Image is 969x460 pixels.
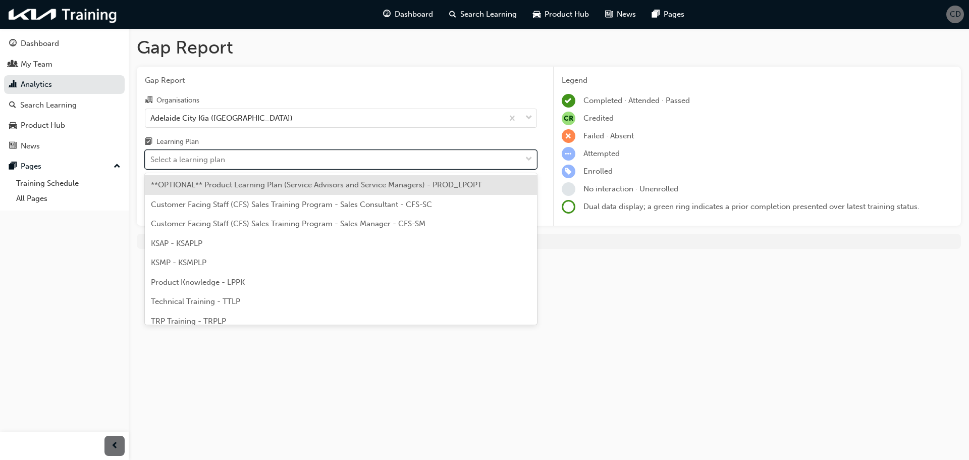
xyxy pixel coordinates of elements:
[12,176,125,191] a: Training Schedule
[5,4,121,25] img: kia-training
[151,219,425,228] span: Customer Facing Staff (CFS) Sales Training Program - Sales Manager - CFS-SM
[562,147,575,161] span: learningRecordVerb_ATTEMPT-icon
[583,114,614,123] span: Credited
[9,101,16,110] span: search-icon
[583,202,920,211] span: Dual data display; a green ring indicates a prior completion presented over latest training status.
[4,116,125,135] a: Product Hub
[145,138,152,147] span: learningplan-icon
[583,131,634,140] span: Failed · Absent
[9,142,17,151] span: news-icon
[562,129,575,143] span: learningRecordVerb_FAIL-icon
[525,112,532,125] span: down-icon
[151,278,245,287] span: Product Knowledge - LPPK
[525,4,597,25] a: car-iconProduct Hub
[950,9,961,20] span: CD
[617,9,636,20] span: News
[21,59,52,70] div: My Team
[597,4,644,25] a: news-iconNews
[644,4,692,25] a: pages-iconPages
[114,160,121,173] span: up-icon
[449,8,456,21] span: search-icon
[583,184,678,193] span: No interaction · Unenrolled
[545,9,589,20] span: Product Hub
[460,9,517,20] span: Search Learning
[9,60,17,69] span: people-icon
[21,120,65,131] div: Product Hub
[156,137,199,147] div: Learning Plan
[9,39,17,48] span: guage-icon
[533,8,541,21] span: car-icon
[664,9,684,20] span: Pages
[151,317,226,326] span: TRP Training - TRPLP
[151,239,202,248] span: KSAP - KSAPLP
[946,6,964,23] button: CD
[562,112,575,125] span: null-icon
[4,96,125,115] a: Search Learning
[9,162,17,171] span: pages-icon
[111,440,119,452] span: prev-icon
[150,154,225,166] div: Select a learning plan
[4,157,125,176] button: Pages
[21,38,59,49] div: Dashboard
[156,95,199,106] div: Organisations
[4,137,125,156] a: News
[4,32,125,157] button: DashboardMy TeamAnalyticsSearch LearningProduct HubNews
[4,34,125,53] a: Dashboard
[151,180,482,189] span: **OPTIONAL** Product Learning Plan (Service Advisors and Service Managers) - PROD_LPOPT
[151,258,206,267] span: KSMP - KSMPLP
[395,9,433,20] span: Dashboard
[9,80,17,89] span: chart-icon
[562,75,953,86] div: Legend
[583,149,620,158] span: Attempted
[150,112,293,124] div: Adelaide City Kia ([GEOGRAPHIC_DATA])
[562,182,575,196] span: learningRecordVerb_NONE-icon
[583,96,690,105] span: Completed · Attended · Passed
[151,297,240,306] span: Technical Training - TTLP
[20,99,77,111] div: Search Learning
[375,4,441,25] a: guage-iconDashboard
[525,153,532,166] span: down-icon
[9,121,17,130] span: car-icon
[151,200,432,209] span: Customer Facing Staff (CFS) Sales Training Program - Sales Consultant - CFS-SC
[383,8,391,21] span: guage-icon
[145,75,537,86] span: Gap Report
[562,94,575,108] span: learningRecordVerb_COMPLETE-icon
[12,191,125,207] a: All Pages
[21,140,40,152] div: News
[583,167,613,176] span: Enrolled
[605,8,613,21] span: news-icon
[145,96,152,105] span: organisation-icon
[652,8,660,21] span: pages-icon
[4,75,125,94] a: Analytics
[562,165,575,178] span: learningRecordVerb_ENROLL-icon
[137,36,961,59] h1: Gap Report
[441,4,525,25] a: search-iconSearch Learning
[4,55,125,74] a: My Team
[21,161,41,172] div: Pages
